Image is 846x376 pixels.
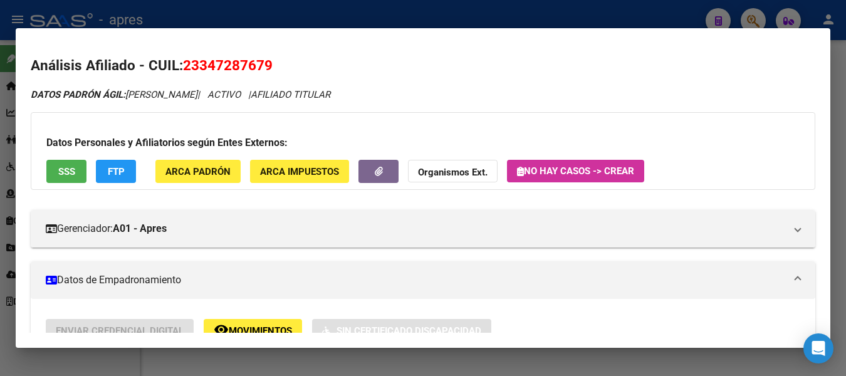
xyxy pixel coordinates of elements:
mat-expansion-panel-header: Datos de Empadronamiento [31,261,815,299]
mat-expansion-panel-header: Gerenciador:A01 - Apres [31,210,815,248]
strong: A01 - Apres [113,221,167,236]
button: SSS [46,160,86,183]
span: [PERSON_NAME] [31,89,197,100]
mat-icon: remove_red_eye [214,322,229,337]
span: ARCA Impuestos [260,166,339,177]
strong: DATOS PADRÓN ÁGIL: [31,89,125,100]
span: No hay casos -> Crear [517,165,634,177]
button: Enviar Credencial Digital [46,319,194,342]
mat-panel-title: Datos de Empadronamiento [46,273,785,288]
span: Enviar Credencial Digital [56,325,184,337]
button: No hay casos -> Crear [507,160,644,182]
span: Sin Certificado Discapacidad [337,325,481,337]
button: ARCA Impuestos [250,160,349,183]
i: | ACTIVO | [31,89,330,100]
h3: Datos Personales y Afiliatorios según Entes Externos: [46,135,800,150]
mat-panel-title: Gerenciador: [46,221,785,236]
h2: Análisis Afiliado - CUIL: [31,55,815,76]
span: FTP [108,166,125,177]
button: ARCA Padrón [155,160,241,183]
span: SSS [58,166,75,177]
button: Movimientos [204,319,302,342]
span: Movimientos [229,325,292,337]
button: Organismos Ext. [408,160,498,183]
button: FTP [96,160,136,183]
button: Sin Certificado Discapacidad [312,319,491,342]
div: Open Intercom Messenger [803,333,833,363]
span: 23347287679 [183,57,273,73]
strong: Organismos Ext. [418,167,488,178]
span: ARCA Padrón [165,166,231,177]
span: AFILIADO TITULAR [251,89,330,100]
